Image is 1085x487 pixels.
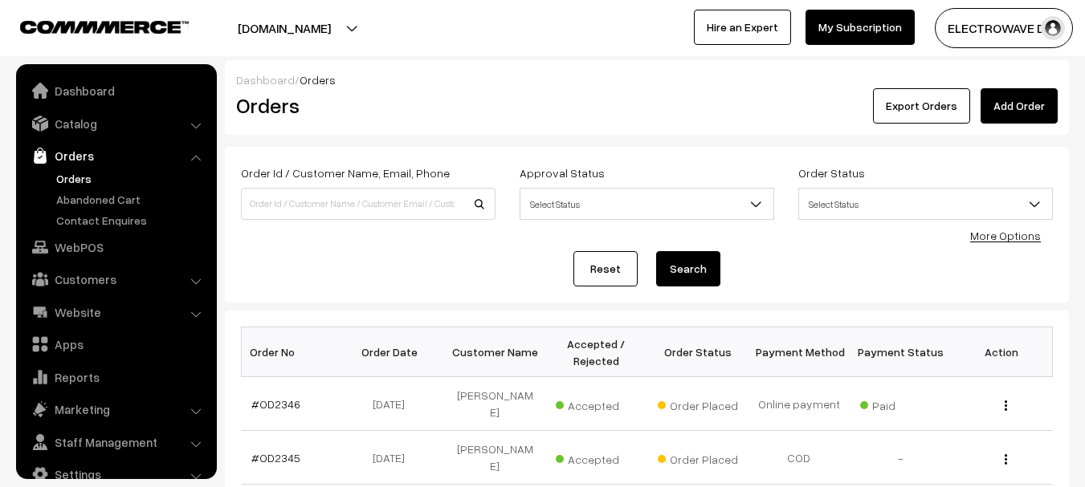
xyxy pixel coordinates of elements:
[182,8,387,48] button: [DOMAIN_NAME]
[520,188,774,220] span: Select Status
[748,377,850,431] td: Online payment
[556,393,636,414] span: Accepted
[52,170,211,187] a: Orders
[694,10,791,45] a: Hire an Expert
[236,93,494,118] h2: Orders
[343,327,444,377] th: Order Date
[20,21,189,33] img: COMMMERCE
[1005,400,1007,411] img: Menu
[520,190,773,218] span: Select Status
[748,431,850,485] td: COD
[20,363,211,392] a: Reports
[656,251,720,286] button: Search
[798,188,1053,220] span: Select Status
[300,73,336,87] span: Orders
[52,212,211,229] a: Contact Enquires
[20,265,211,294] a: Customers
[444,431,545,485] td: [PERSON_NAME]
[236,73,295,87] a: Dashboard
[52,191,211,208] a: Abandoned Cart
[951,327,1052,377] th: Action
[1041,16,1065,40] img: user
[860,393,940,414] span: Paid
[799,190,1052,218] span: Select Status
[20,330,211,359] a: Apps
[850,431,951,485] td: -
[981,88,1058,124] a: Add Order
[20,428,211,457] a: Staff Management
[236,71,1058,88] div: /
[556,447,636,468] span: Accepted
[647,327,748,377] th: Order Status
[520,164,605,181] label: Approval Status
[20,298,211,327] a: Website
[20,141,211,170] a: Orders
[970,229,1041,242] a: More Options
[20,233,211,262] a: WebPOS
[935,8,1073,48] button: ELECTROWAVE DE…
[658,393,738,414] span: Order Placed
[545,327,647,377] th: Accepted / Rejected
[1005,454,1007,465] img: Menu
[251,451,300,465] a: #OD2345
[658,447,738,468] span: Order Placed
[242,327,343,377] th: Order No
[343,377,444,431] td: [DATE]
[241,164,450,181] label: Order Id / Customer Name, Email, Phone
[20,395,211,424] a: Marketing
[241,188,496,220] input: Order Id / Customer Name / Customer Email / Customer Phone
[806,10,915,45] a: My Subscription
[20,76,211,105] a: Dashboard
[573,251,638,286] a: Reset
[748,327,850,377] th: Payment Method
[251,397,300,411] a: #OD2346
[444,377,545,431] td: [PERSON_NAME]
[20,16,161,35] a: COMMMERCE
[798,164,865,181] label: Order Status
[873,88,970,124] button: Export Orders
[20,109,211,138] a: Catalog
[444,327,545,377] th: Customer Name
[850,327,951,377] th: Payment Status
[343,431,444,485] td: [DATE]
